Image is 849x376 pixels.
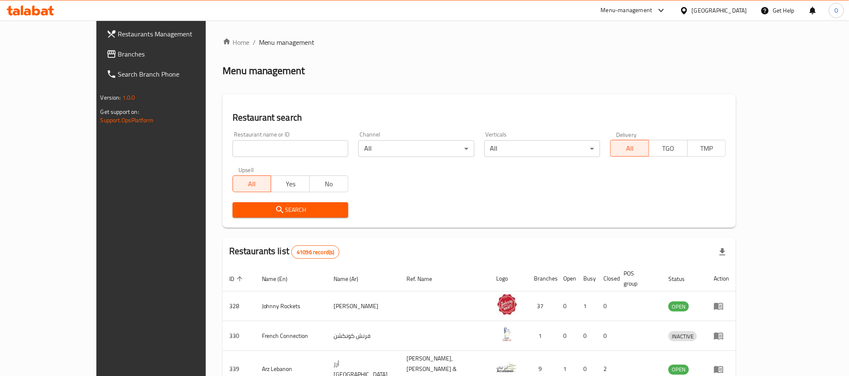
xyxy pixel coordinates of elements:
[238,167,254,173] label: Upsell
[668,274,696,284] span: Status
[577,266,597,291] th: Busy
[528,321,557,351] td: 1
[255,291,327,321] td: Johnny Rockets
[223,64,305,77] h2: Menu management
[291,245,339,259] div: Total records count
[490,266,528,291] th: Logo
[577,321,597,351] td: 0
[223,37,736,47] nav: breadcrumb
[577,291,597,321] td: 1
[614,142,646,155] span: All
[223,321,255,351] td: 330
[652,142,684,155] span: TGO
[233,202,348,218] button: Search
[101,115,154,126] a: Support.OpsPlatform
[100,64,238,84] a: Search Branch Phone
[271,175,310,192] button: Yes
[497,294,518,315] img: Johnny Rockets
[649,140,688,157] button: TGO
[610,140,649,157] button: All
[313,178,345,190] span: No
[406,274,443,284] span: Ref. Name
[616,131,637,137] label: Delivery
[118,29,231,39] span: Restaurants Management
[528,291,557,321] td: 37
[327,321,400,351] td: فرنش كونكشن
[597,266,617,291] th: Closed
[557,291,577,321] td: 0
[101,106,139,117] span: Get support on:
[528,266,557,291] th: Branches
[253,37,256,47] li: /
[327,291,400,321] td: [PERSON_NAME]
[122,92,135,103] span: 1.0.0
[668,302,689,312] span: OPEN
[691,142,723,155] span: TMP
[557,321,577,351] td: 0
[714,301,729,311] div: Menu
[334,274,369,284] span: Name (Ar)
[484,140,600,157] div: All
[668,332,697,341] span: INACTIVE
[597,291,617,321] td: 0
[100,24,238,44] a: Restaurants Management
[229,245,340,259] h2: Restaurants list
[255,321,327,351] td: French Connection
[358,140,474,157] div: All
[223,291,255,321] td: 328
[714,364,729,374] div: Menu
[233,175,272,192] button: All
[557,266,577,291] th: Open
[707,266,736,291] th: Action
[229,274,245,284] span: ID
[259,37,315,47] span: Menu management
[687,140,726,157] button: TMP
[668,365,689,374] span: OPEN
[668,331,697,341] div: INACTIVE
[101,92,121,103] span: Version:
[712,242,733,262] div: Export file
[692,6,747,15] div: [GEOGRAPHIC_DATA]
[239,205,342,215] span: Search
[233,140,348,157] input: Search for restaurant name or ID..
[236,178,268,190] span: All
[274,178,306,190] span: Yes
[233,111,726,124] h2: Restaurant search
[118,49,231,59] span: Branches
[597,321,617,351] td: 0
[601,5,652,15] div: Menu-management
[118,69,231,79] span: Search Branch Phone
[497,324,518,345] img: French Connection
[100,44,238,64] a: Branches
[834,6,838,15] span: O
[714,331,729,341] div: Menu
[309,175,348,192] button: No
[262,274,299,284] span: Name (En)
[292,248,339,256] span: 41096 record(s)
[624,268,652,288] span: POS group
